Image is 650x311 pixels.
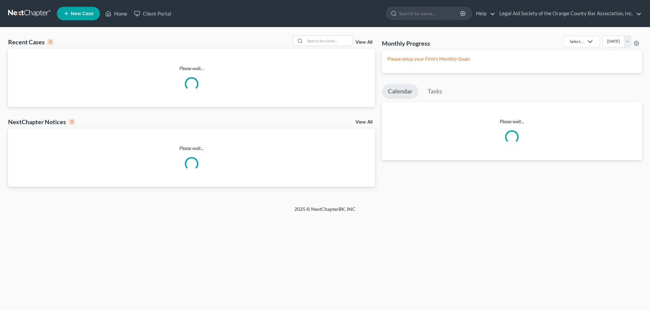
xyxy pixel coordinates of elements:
[382,84,418,99] a: Calendar
[131,7,175,20] a: Client Portal
[305,36,352,46] input: Search by name...
[382,39,430,47] h3: Monthly Progress
[69,119,75,125] div: 0
[473,7,495,20] a: Help
[8,118,75,126] div: NextChapter Notices
[71,11,93,16] span: New Case
[132,206,518,218] div: 2025 © NextChapterBK, INC
[387,55,636,62] p: Please setup your Firm's Monthly Goals
[421,84,448,99] a: Tasks
[355,40,372,45] a: View All
[570,39,583,44] div: Select...
[399,7,461,20] input: Search by name...
[8,38,53,46] div: Recent Cases
[102,7,131,20] a: Home
[355,120,372,125] a: View All
[47,39,53,45] div: 0
[496,7,642,20] a: Legal Aid Society of the Orange County Bar Association, Inc.
[8,145,375,152] p: Please wait...
[382,118,642,125] p: Please wait...
[8,65,375,72] p: Please wait...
